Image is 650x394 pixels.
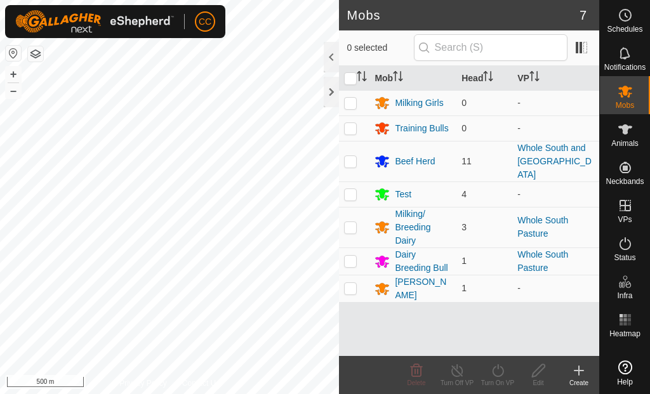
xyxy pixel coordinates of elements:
[512,181,599,207] td: -
[461,222,467,232] span: 3
[119,378,167,389] a: Privacy Policy
[6,67,21,82] button: +
[15,10,174,33] img: Gallagher Logo
[437,378,477,388] div: Turn Off VP
[616,102,634,109] span: Mobs
[28,46,43,62] button: Map Layers
[182,378,220,389] a: Contact Us
[414,34,567,61] input: Search (S)
[559,378,599,388] div: Create
[395,155,435,168] div: Beef Herd
[606,178,644,185] span: Neckbands
[617,378,633,386] span: Help
[477,378,518,388] div: Turn On VP
[395,207,451,247] div: Milking/ Breeding Dairy
[617,292,632,299] span: Infra
[512,66,599,91] th: VP
[456,66,512,91] th: Head
[357,73,367,83] p-sorticon: Activate to sort
[611,140,639,147] span: Animals
[199,15,211,29] span: CC
[604,63,646,71] span: Notifications
[369,66,456,91] th: Mob
[395,248,451,275] div: Dairy Breeding Bull
[461,98,467,108] span: 0
[518,378,559,388] div: Edit
[347,8,579,23] h2: Mobs
[609,330,640,338] span: Heatmap
[529,73,540,83] p-sorticon: Activate to sort
[517,143,592,180] a: Whole South and [GEOGRAPHIC_DATA]
[461,283,467,293] span: 1
[395,275,451,302] div: [PERSON_NAME]
[461,189,467,199] span: 4
[461,156,472,166] span: 11
[395,188,411,201] div: Test
[512,90,599,115] td: -
[512,275,599,302] td: -
[347,41,413,55] span: 0 selected
[461,256,467,266] span: 1
[6,46,21,61] button: Reset Map
[461,123,467,133] span: 0
[483,73,493,83] p-sorticon: Activate to sort
[614,254,635,261] span: Status
[395,122,448,135] div: Training Bulls
[517,215,568,239] a: Whole South Pasture
[395,96,443,110] div: Milking Girls
[512,115,599,141] td: -
[618,216,632,223] span: VPs
[6,83,21,98] button: –
[408,379,426,386] span: Delete
[393,73,403,83] p-sorticon: Activate to sort
[600,355,650,391] a: Help
[580,6,587,25] span: 7
[517,249,568,273] a: Whole South Pasture
[607,25,642,33] span: Schedules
